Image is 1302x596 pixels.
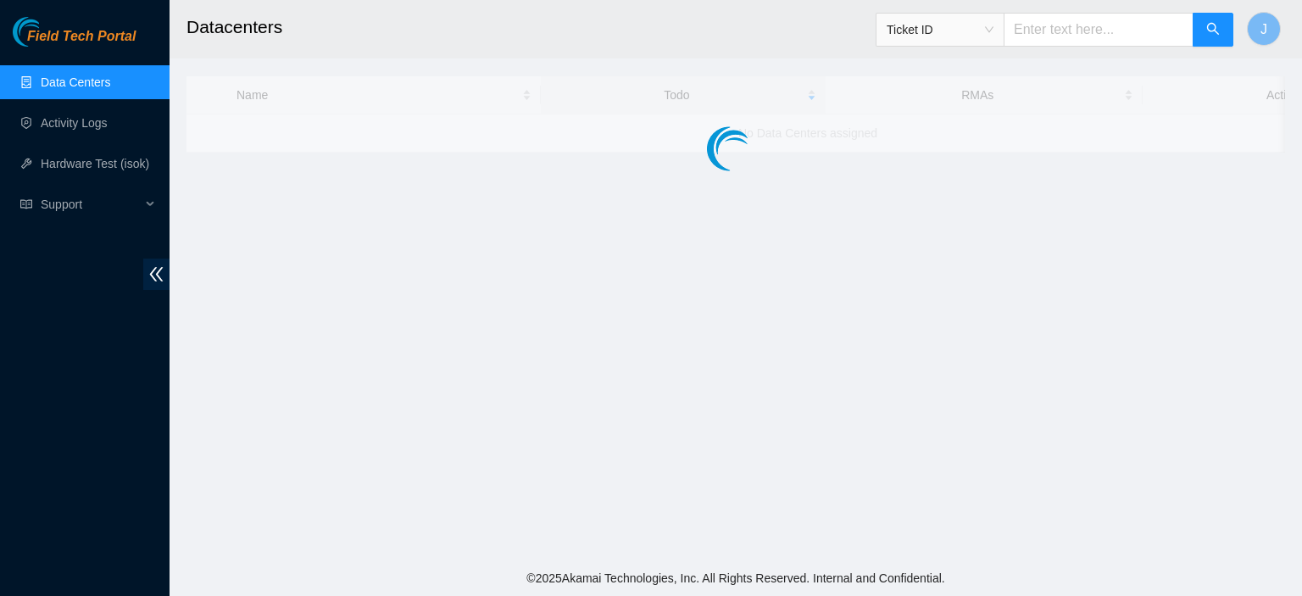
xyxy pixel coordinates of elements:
[1247,12,1281,46] button: J
[13,17,86,47] img: Akamai Technologies
[1260,19,1267,40] span: J
[20,198,32,210] span: read
[41,75,110,89] a: Data Centers
[13,31,136,53] a: Akamai TechnologiesField Tech Portal
[1206,22,1220,38] span: search
[41,116,108,130] a: Activity Logs
[887,17,993,42] span: Ticket ID
[1004,13,1193,47] input: Enter text here...
[170,560,1302,596] footer: © 2025 Akamai Technologies, Inc. All Rights Reserved. Internal and Confidential.
[1193,13,1233,47] button: search
[27,29,136,45] span: Field Tech Portal
[41,187,141,221] span: Support
[143,259,170,290] span: double-left
[41,157,149,170] a: Hardware Test (isok)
